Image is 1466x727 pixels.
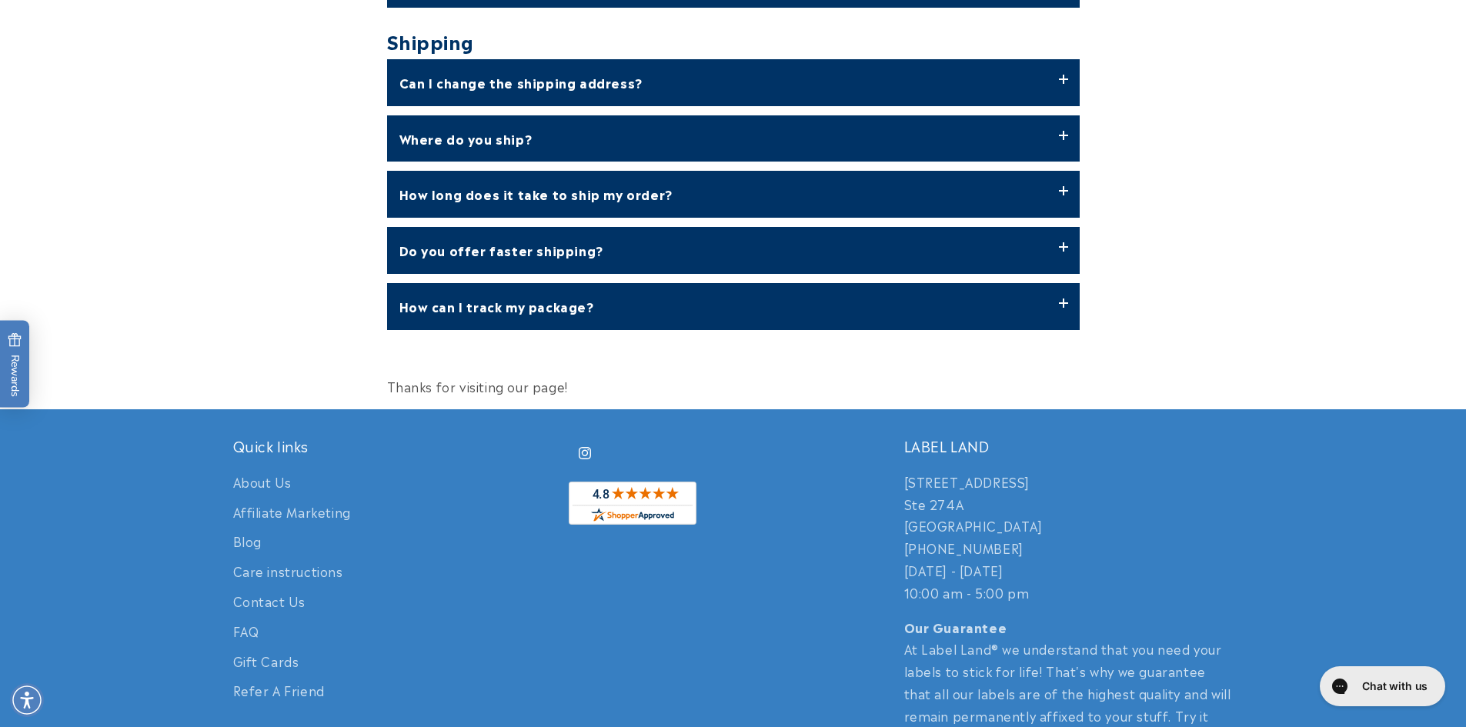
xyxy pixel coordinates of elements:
label: Where do you ship? [387,115,1080,162]
iframe: Sign Up via Text for Offers [12,604,195,650]
a: shopperapproved.com [569,482,696,530]
a: Blog [233,526,262,556]
h2: LABEL LAND [904,437,1234,455]
a: Affiliate Marketing [233,497,351,527]
label: Can I change the shipping address? [387,59,1080,106]
a: Gift Cards [233,646,299,676]
p: Thanks for visiting our page! [387,375,1080,398]
label: How long does it take to ship my order? [387,171,1080,218]
a: Care instructions [233,556,343,586]
iframe: Gorgias live chat messenger [1312,661,1451,712]
div: Accessibility Menu [10,683,44,717]
label: How can I track my package? [387,283,1080,330]
span: Rewards [8,332,22,396]
p: [STREET_ADDRESS] Ste 274A [GEOGRAPHIC_DATA] [PHONE_NUMBER] [DATE] - [DATE] 10:00 am - 5:00 pm [904,471,1234,604]
a: FAQ [233,616,259,646]
h2: Quick links [233,437,563,455]
a: About Us [233,471,292,497]
a: Refer A Friend [233,675,325,705]
a: Contact Us [233,586,306,616]
h2: Shipping [387,17,1080,56]
strong: Our Guarantee [904,618,1007,636]
label: Do you offer faster shipping? [387,227,1080,274]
